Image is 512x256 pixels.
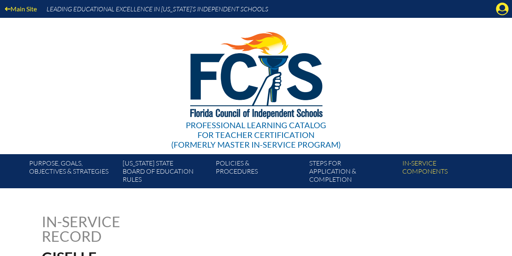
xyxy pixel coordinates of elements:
a: [US_STATE] StateBoard of Education rules [119,157,212,188]
a: Policies &Procedures [212,157,306,188]
a: Purpose, goals,objectives & strategies [26,157,119,188]
a: Professional Learning Catalog for Teacher Certification(formerly Master In-service Program) [168,16,344,151]
div: Professional Learning Catalog (formerly Master In-service Program) [171,120,341,149]
a: In-servicecomponents [399,157,492,188]
h1: In-service record [42,214,205,243]
span: for Teacher Certification [198,130,314,140]
svg: Manage account [496,2,509,15]
a: Main Site [2,3,40,14]
img: FCISlogo221.eps [172,18,340,129]
a: Steps forapplication & completion [306,157,399,188]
